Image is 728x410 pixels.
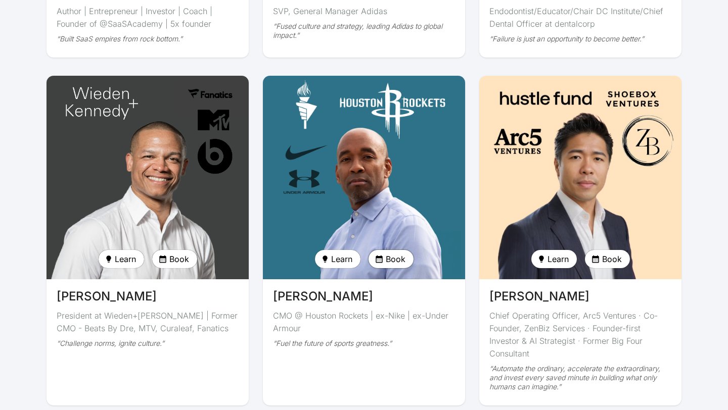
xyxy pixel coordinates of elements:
[57,339,239,348] div: “Challenge norms, ignite culture.”
[369,250,414,268] button: Book
[331,253,352,265] span: Learn
[57,287,157,305] span: [PERSON_NAME]
[602,253,622,265] span: Book
[489,287,589,305] span: [PERSON_NAME]
[152,250,197,268] button: Book
[273,5,455,18] div: SVP, General Manager Adidas
[489,5,671,30] div: Endodontist/Educator/Chair DC Institute/Chief Dental Officer at dentalcorp
[585,250,630,268] button: Book
[273,339,455,348] div: “Fuel the future of sports greatness.”
[531,250,577,268] button: Learn
[273,287,373,305] span: [PERSON_NAME]
[263,76,465,279] img: avatar of Julian Duncan
[57,5,239,30] div: Author | Entrepreneur | Investor | Coach | Founder of @SaaSAcademy | 5x founder
[489,364,671,391] div: “Automate the ordinary, accelerate the extraordinary, and invest every saved minute in building w...
[489,310,671,360] div: Chief Operating Officer, Arc5 Ventures · Co-Founder, ZenBiz Services · Founder-first Investor & A...
[273,310,455,335] div: CMO @ Houston Rockets | ex-Nike | ex-Under Armour
[115,253,136,265] span: Learn
[57,34,239,43] div: “Built SaaS empires from rock bottom.”
[315,250,360,268] button: Learn
[479,76,681,279] img: avatar of Kenneth Lo
[57,310,239,335] div: President at Wieden+[PERSON_NAME] | Former CMO - Beats By Dre, MTV, Curaleaf, Fanatics
[169,253,189,265] span: Book
[548,253,569,265] span: Learn
[273,22,455,40] div: “Fused culture and strategy, leading Adidas to global impact.”
[386,253,405,265] span: Book
[47,76,249,279] img: avatar of Jason White
[489,34,671,43] div: “Failure is just an opportunity to become better.”
[99,250,144,268] button: Learn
